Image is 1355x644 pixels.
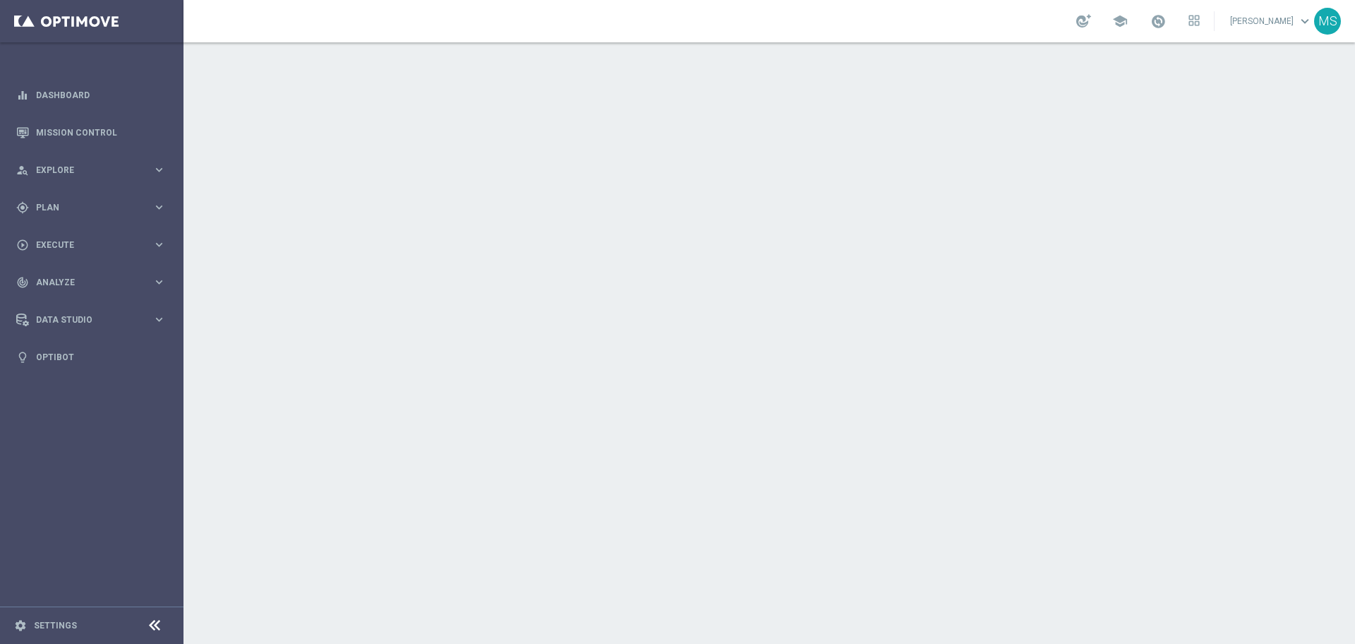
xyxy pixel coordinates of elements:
span: Data Studio [36,316,152,324]
div: Optibot [16,338,166,376]
a: Optibot [36,338,166,376]
button: lightbulb Optibot [16,352,167,363]
div: Plan [16,201,152,214]
button: gps_fixed Plan keyboard_arrow_right [16,202,167,213]
i: settings [14,619,27,632]
span: Analyze [36,278,152,287]
button: equalizer Dashboard [16,90,167,101]
div: MS [1314,8,1341,35]
i: keyboard_arrow_right [152,163,166,177]
span: Execute [36,241,152,249]
span: keyboard_arrow_down [1297,13,1313,29]
i: keyboard_arrow_right [152,201,166,214]
a: Settings [34,621,77,630]
i: keyboard_arrow_right [152,313,166,326]
button: Data Studio keyboard_arrow_right [16,314,167,326]
a: Dashboard [36,76,166,114]
i: lightbulb [16,351,29,364]
i: person_search [16,164,29,177]
div: Analyze [16,276,152,289]
span: Explore [36,166,152,174]
i: play_circle_outline [16,239,29,251]
button: play_circle_outline Execute keyboard_arrow_right [16,239,167,251]
div: Execute [16,239,152,251]
div: Dashboard [16,76,166,114]
span: school [1112,13,1128,29]
a: Mission Control [36,114,166,151]
button: person_search Explore keyboard_arrow_right [16,165,167,176]
i: track_changes [16,276,29,289]
a: [PERSON_NAME]keyboard_arrow_down [1229,11,1314,32]
button: track_changes Analyze keyboard_arrow_right [16,277,167,288]
div: Data Studio [16,314,152,326]
span: Plan [36,203,152,212]
i: gps_fixed [16,201,29,214]
button: Mission Control [16,127,167,138]
div: Mission Control [16,114,166,151]
i: keyboard_arrow_right [152,238,166,251]
div: Explore [16,164,152,177]
i: equalizer [16,89,29,102]
i: keyboard_arrow_right [152,275,166,289]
